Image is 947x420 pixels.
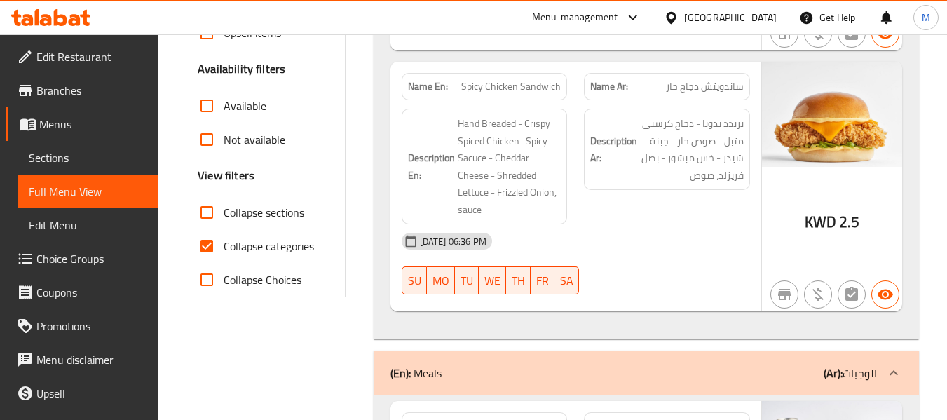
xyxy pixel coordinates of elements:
[390,365,442,381] p: Meals
[461,79,561,94] span: Spicy Chicken Sandwich
[224,238,314,255] span: Collapse categories
[29,217,147,233] span: Edit Menu
[408,149,455,184] strong: Description En:
[590,79,628,94] strong: Name Ar:
[224,271,301,288] span: Collapse Choices
[762,62,902,167] img: Spicy_Chicken_Sandwich638932124197944055.jpg
[198,168,254,184] h3: View filters
[414,235,492,248] span: [DATE] 06:36 PM
[432,271,449,291] span: MO
[36,351,147,368] span: Menu disclaimer
[6,242,158,276] a: Choice Groups
[560,271,573,291] span: SA
[804,280,832,309] button: Purchased item
[458,115,561,218] span: Hand Breaded - Crispy Spiced Chicken -Spicy Sacuce - Cheddar Cheese - Shredded Lettuce - Frizzled...
[6,40,158,74] a: Edit Restaurant
[640,115,744,184] span: بريدد يدويا - دجاج كرسبي متبل - صوص حار - جبنة شيدر - خس مبشور - بصل فريزلد، صوص
[29,183,147,200] span: Full Menu View
[512,271,525,291] span: TH
[18,175,158,208] a: Full Menu View
[36,284,147,301] span: Coupons
[684,10,777,25] div: [GEOGRAPHIC_DATA]
[18,208,158,242] a: Edit Menu
[39,116,147,133] span: Menus
[198,61,285,77] h3: Availability filters
[6,276,158,309] a: Coupons
[479,266,506,294] button: WE
[18,141,158,175] a: Sections
[224,131,285,148] span: Not available
[666,79,744,94] span: ساندويتش دجاج حار
[536,271,549,291] span: FR
[824,365,877,381] p: الوجبات
[531,266,554,294] button: FR
[484,271,500,291] span: WE
[6,377,158,410] a: Upsell
[461,271,473,291] span: TU
[36,385,147,402] span: Upsell
[770,280,798,309] button: Not branch specific item
[402,266,427,294] button: SU
[922,10,930,25] span: M
[554,266,579,294] button: SA
[6,343,158,377] a: Menu disclaimer
[36,48,147,65] span: Edit Restaurant
[408,271,421,291] span: SU
[374,351,919,395] div: (En): Meals(Ar):الوجبات
[838,280,866,309] button: Not has choices
[29,149,147,166] span: Sections
[871,280,899,309] button: Available
[6,74,158,107] a: Branches
[532,9,618,26] div: Menu-management
[6,309,158,343] a: Promotions
[390,363,411,384] b: (En):
[455,266,479,294] button: TU
[590,133,637,167] strong: Description Ar:
[224,25,281,41] span: Upsell items
[427,266,455,294] button: MO
[805,208,836,236] span: KWD
[36,250,147,267] span: Choice Groups
[506,266,531,294] button: TH
[36,82,147,99] span: Branches
[408,79,448,94] strong: Name En:
[6,107,158,141] a: Menus
[839,208,859,236] span: 2.5
[36,318,147,334] span: Promotions
[224,204,304,221] span: Collapse sections
[224,97,266,114] span: Available
[824,363,843,384] b: (Ar):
